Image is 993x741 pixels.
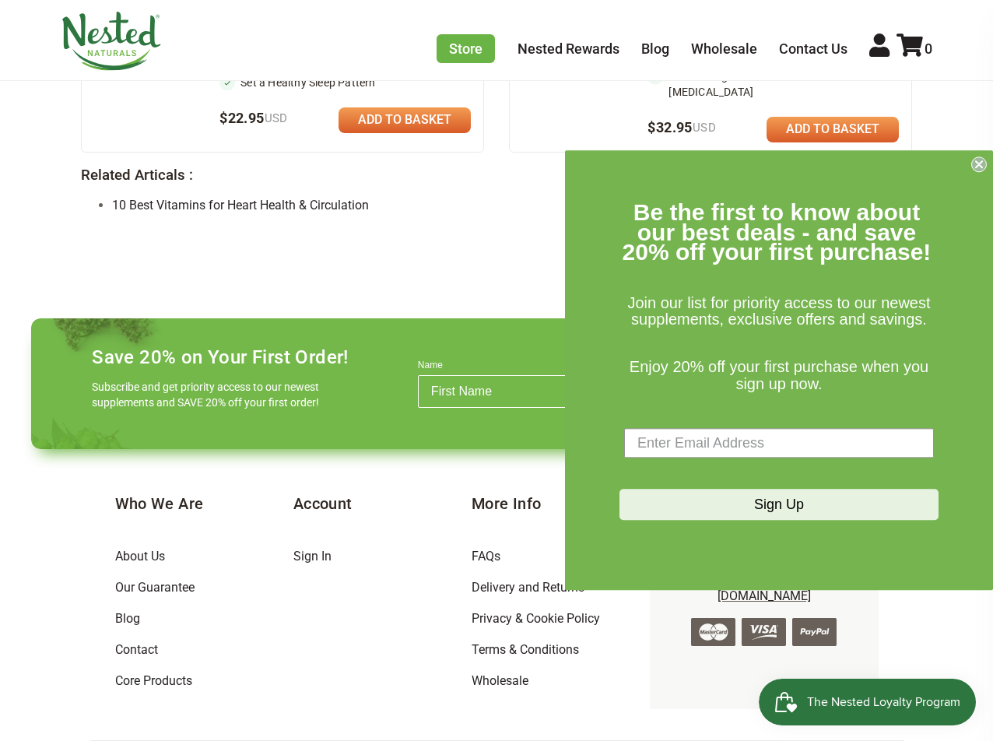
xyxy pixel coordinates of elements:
[647,119,716,135] span: $32.95
[115,580,195,595] a: Our Guarantee
[472,493,650,514] h5: More Info
[565,150,993,590] div: FLYOUT Form
[112,198,369,212] a: 10 Best Vitamins for Heart Health & Circulation
[925,40,932,57] span: 0
[472,642,579,657] a: Terms & Conditions
[472,549,500,564] a: FAQs
[418,375,588,408] input: First Name
[641,40,669,57] a: Blog
[627,294,930,328] span: Join our list for priority access to our newest supplements, exclusive offers and savings.
[623,199,932,265] span: Be the first to know about our best deals - and save 20% off your first purchase!
[624,429,934,458] input: Enter Email Address
[472,611,600,626] a: Privacy & Cookie Policy
[619,490,939,521] button: Sign Up
[630,358,928,392] span: Enjoy 20% off your first purchase when you sign up now.
[92,379,325,410] p: Subscribe and get priority access to our newest supplements and SAVE 20% off your first order!
[265,111,288,125] span: USD
[472,580,584,595] a: Delivery and Returns
[518,40,619,57] a: Nested Rewards
[437,34,495,63] a: Store
[759,679,977,725] iframe: Button to open loyalty program pop-up
[115,611,140,626] a: Blog
[219,110,288,126] span: $22.95
[897,40,932,57] a: 0
[115,549,165,564] a: About Us
[293,493,472,514] h5: Account
[418,360,588,375] label: Name
[693,121,716,135] span: USD
[61,12,162,71] img: Nested Naturals
[647,68,899,100] li: Soothes Digestion and Eases [MEDICAL_DATA]
[691,40,757,57] a: Wholesale
[472,673,528,688] a: Wholesale
[971,156,987,172] button: Close dialog
[293,549,332,564] a: Sign In
[691,618,837,646] img: credit-cards.png
[92,346,349,368] h4: Save 20% on Your First Order!
[115,642,158,657] a: Contact
[115,673,192,688] a: Core Products
[779,40,847,57] a: Contact Us
[81,167,912,184] h3: Related Articals :
[219,75,471,90] li: Set a Healthy Sleep Pattern
[115,493,293,514] h5: Who We Are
